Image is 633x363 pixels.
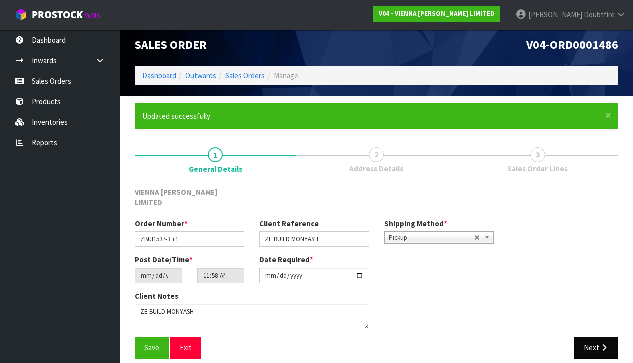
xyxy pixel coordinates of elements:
[574,337,618,358] button: Next
[142,71,176,80] a: Dashboard
[185,71,216,80] a: Outwards
[259,218,319,229] label: Client Reference
[189,164,242,174] span: General Details
[135,254,193,265] label: Post Date/Time
[135,187,218,207] span: VIENNA [PERSON_NAME] LIMITED
[384,218,447,229] label: Shipping Method
[526,37,618,52] span: V04-ORD0001486
[349,163,403,174] span: Address Details
[507,163,568,174] span: Sales Order Lines
[208,147,223,162] span: 1
[528,10,582,19] span: [PERSON_NAME]
[225,71,265,80] a: Sales Orders
[32,8,83,21] span: ProStock
[584,10,615,19] span: Doubtfire
[605,108,611,122] span: ×
[274,71,298,80] span: Manage
[135,218,188,229] label: Order Number
[135,291,178,301] label: Client Notes
[135,231,244,247] input: Order Number
[142,111,210,121] span: Updated successfully
[369,147,384,162] span: 2
[389,232,474,244] span: Pickup
[135,37,207,52] span: Sales Order
[259,231,369,247] input: Client Reference
[15,8,27,21] img: cube-alt.png
[135,337,169,358] button: Save
[170,337,201,358] button: Exit
[530,147,545,162] span: 3
[144,343,159,352] span: Save
[259,254,313,265] label: Date Required
[85,11,100,20] small: WMS
[379,9,495,18] strong: V04 - VIENNA [PERSON_NAME] LIMITED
